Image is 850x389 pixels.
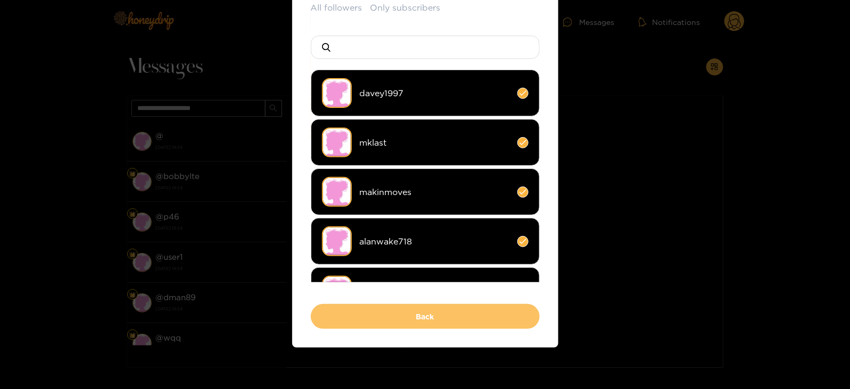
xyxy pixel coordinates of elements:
button: All followers [311,2,362,14]
span: mklast [360,137,509,149]
button: Only subscribers [370,2,441,14]
img: no-avatar.png [322,78,352,108]
img: no-avatar.png [322,226,352,256]
img: no-avatar.png [322,128,352,157]
img: no-avatar.png [322,276,352,306]
button: Back [311,304,540,329]
span: alanwake718 [360,235,509,248]
img: no-avatar.png [322,177,352,207]
span: davey1997 [360,87,509,99]
span: makinmoves [360,186,509,198]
